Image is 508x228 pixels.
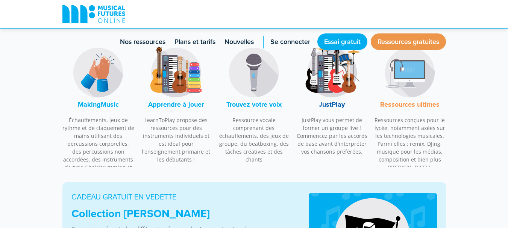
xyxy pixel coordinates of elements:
font: Se connecter [270,37,310,46]
font: Nouvelles [224,37,254,46]
font: Apprendre à jouer [148,100,204,109]
font: Trouvez votre voix [226,100,282,109]
a: Logo de la technologie musicaleRessources ultimes Ressources conçues pour le lycée, notamment axé... [374,41,446,175]
img: Logo JustPlay [304,44,360,101]
font: Ressources conçues pour le lycée, notamment axées sur les technologies musicales. Parmi elles : r... [375,116,445,171]
a: Nouvelles [221,28,258,56]
font: CADEAU GRATUIT EN VEDETTE [71,191,176,202]
a: Ressources gratuites [371,33,446,50]
a: Logo LearnToPlayApprendre à jouer LearnToPlay propose des ressources pour des instruments individ... [140,41,212,168]
font: Ressources ultimes [380,100,440,109]
img: Logo LearnToPlay [148,44,204,101]
a: Nos ressources [116,28,169,56]
a: Essai gratuit [317,33,367,50]
font: JustPlay vous permet de former un groupe live ! Commencez par les accords de base avant d'interpr... [297,116,367,155]
font: Nos ressources [120,37,165,46]
img: Logo de MakingMusic [70,44,126,101]
font: Plans et tarifs [174,37,215,46]
font: Collection [PERSON_NAME] [71,205,210,221]
img: Logo Trouvez votre voix [226,44,282,101]
font: Ressources gratuites [378,37,439,46]
font: JustPlay [319,100,345,109]
font: LearnToPlay propose des ressources pour des instruments individuels et est idéal pour l'enseignem... [142,116,210,163]
a: Logo JustPlayJustPlay JustPlay vous permet de former un groupe live ! Commencez par les accords d... [296,41,368,160]
a: Se connecter [267,28,314,56]
a: Logo de MakingMusicMakingMusic Échauffements, jeux de rythme et de claquement de mains utilisant ... [62,41,135,191]
img: Logo de la technologie musicale [382,44,438,101]
font: MakingMusic [78,100,119,109]
font: Essai gratuit [324,37,361,46]
a: Logo Trouvez votre voixTrouvez votre voix Ressource vocale comprenant des échauffements, des jeux... [218,41,290,168]
font: Ressource vocale comprenant des échauffements, des jeux de groupe, du beatboxing, des tâches créa... [219,116,289,163]
font: Échauffements, jeux de rythme et de claquement de mains utilisant des percussions corporelles, de... [62,116,134,187]
a: Plans et tarifs [171,28,219,56]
